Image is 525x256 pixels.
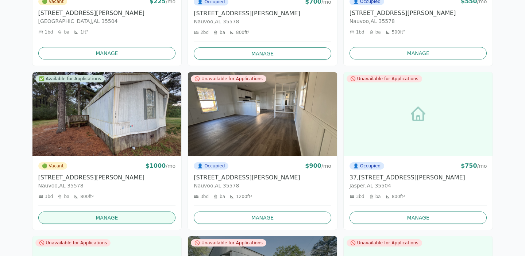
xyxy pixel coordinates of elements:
span: 1 bd [356,29,364,35]
span: 🚫 Unavailable for Applications [347,75,422,82]
span: ✅ Available for Applications [35,75,105,82]
a: Manage [194,47,331,60]
span: occupied [353,163,359,169]
span: 3 bd [200,194,209,199]
span: ba [375,194,381,199]
span: 800 ft² [392,194,405,199]
span: ba [375,29,381,35]
a: Manage [38,47,176,59]
span: 1 ft² [80,29,88,35]
span: 1200 ft² [236,194,252,199]
span: 800 ft² [80,194,93,199]
h3: [STREET_ADDRESS][PERSON_NAME] [194,173,331,182]
span: 3 bd [356,194,364,199]
span: 🚫 Unavailable for Applications [347,239,422,247]
h3: [STREET_ADDRESS][PERSON_NAME] [194,9,331,18]
a: Manage [350,212,487,224]
span: / mo [321,163,331,169]
a: Manage [38,212,176,224]
p: Nauvoo , AL 35578 [194,182,331,189]
p: [GEOGRAPHIC_DATA] , AL 35504 [38,18,176,25]
img: 154 Jackson Farm Road property [188,72,337,156]
h3: 37, [STREET_ADDRESS][PERSON_NAME] [350,173,487,182]
span: ba [220,30,225,35]
img: 150 Jackson Farm Road property [32,72,182,156]
a: Manage [194,212,331,224]
span: 3 bd [45,194,53,199]
h3: [STREET_ADDRESS][PERSON_NAME] [38,9,176,18]
span: 800 ft² [236,30,249,35]
span: ba [220,194,225,199]
span: / mo [477,163,487,169]
p: Nauvoo , AL 35578 [194,18,331,25]
span: occupied [197,163,203,169]
span: $ 750 [461,162,477,169]
span: $ 900 [305,162,321,169]
h3: [STREET_ADDRESS][PERSON_NAME] [350,9,487,18]
span: ba [64,29,69,35]
a: Manage [350,47,487,59]
p: Nauvoo , AL 35578 [350,18,487,25]
span: ba [64,194,69,199]
span: 2 bd [200,30,209,35]
span: 🚫 Unavailable for Applications [35,239,111,247]
p: Nauvoo , AL 35578 [38,182,176,189]
span: $ 1000 [146,162,166,169]
span: 500 ft² [392,29,405,35]
span: Vacant [38,162,67,170]
h3: [STREET_ADDRESS][PERSON_NAME] [38,173,176,182]
p: Jasper , AL 35504 [350,182,487,189]
span: Occupied [194,162,228,170]
span: / mo [166,163,175,169]
span: vacant [42,163,47,169]
span: Occupied [350,162,384,170]
span: 🚫 Unavailable for Applications [191,75,266,82]
span: 1 bd [45,29,53,35]
span: 🚫 Unavailable for Applications [191,239,266,247]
